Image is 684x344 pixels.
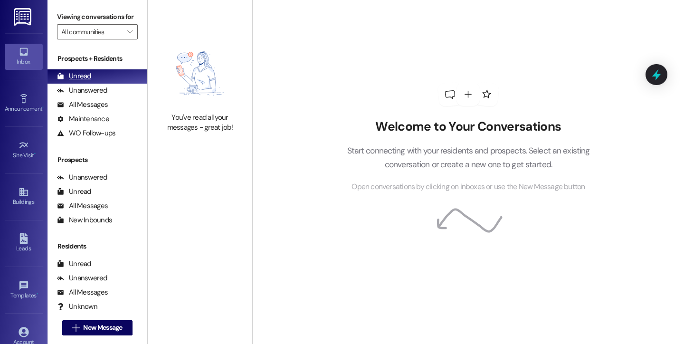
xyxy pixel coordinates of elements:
[57,259,91,269] div: Unread
[57,128,115,138] div: WO Follow-ups
[14,8,33,26] img: ResiDesk Logo
[351,181,585,193] span: Open conversations by clicking on inboxes or use the New Message button
[37,291,38,297] span: •
[158,113,242,133] div: You've read all your messages - great job!
[47,155,147,165] div: Prospects
[61,24,123,39] input: All communities
[57,114,109,124] div: Maintenance
[5,184,43,210] a: Buildings
[57,172,107,182] div: Unanswered
[57,201,108,211] div: All Messages
[5,137,43,163] a: Site Visit •
[72,324,79,332] i: 
[5,277,43,303] a: Templates •
[42,104,44,111] span: •
[5,230,43,256] a: Leads
[57,187,91,197] div: Unread
[47,241,147,251] div: Residents
[332,144,604,171] p: Start connecting with your residents and prospects. Select an existing conversation or create a n...
[57,215,112,225] div: New Inbounds
[158,39,242,108] img: empty-state
[34,151,36,157] span: •
[5,44,43,69] a: Inbox
[57,100,108,110] div: All Messages
[83,323,122,333] span: New Message
[57,71,91,81] div: Unread
[47,54,147,64] div: Prospects + Residents
[57,273,107,283] div: Unanswered
[57,86,107,96] div: Unanswered
[57,302,97,312] div: Unknown
[62,320,133,335] button: New Message
[57,10,138,24] label: Viewing conversations for
[332,119,604,134] h2: Welcome to Your Conversations
[57,287,108,297] div: All Messages
[127,28,133,36] i: 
